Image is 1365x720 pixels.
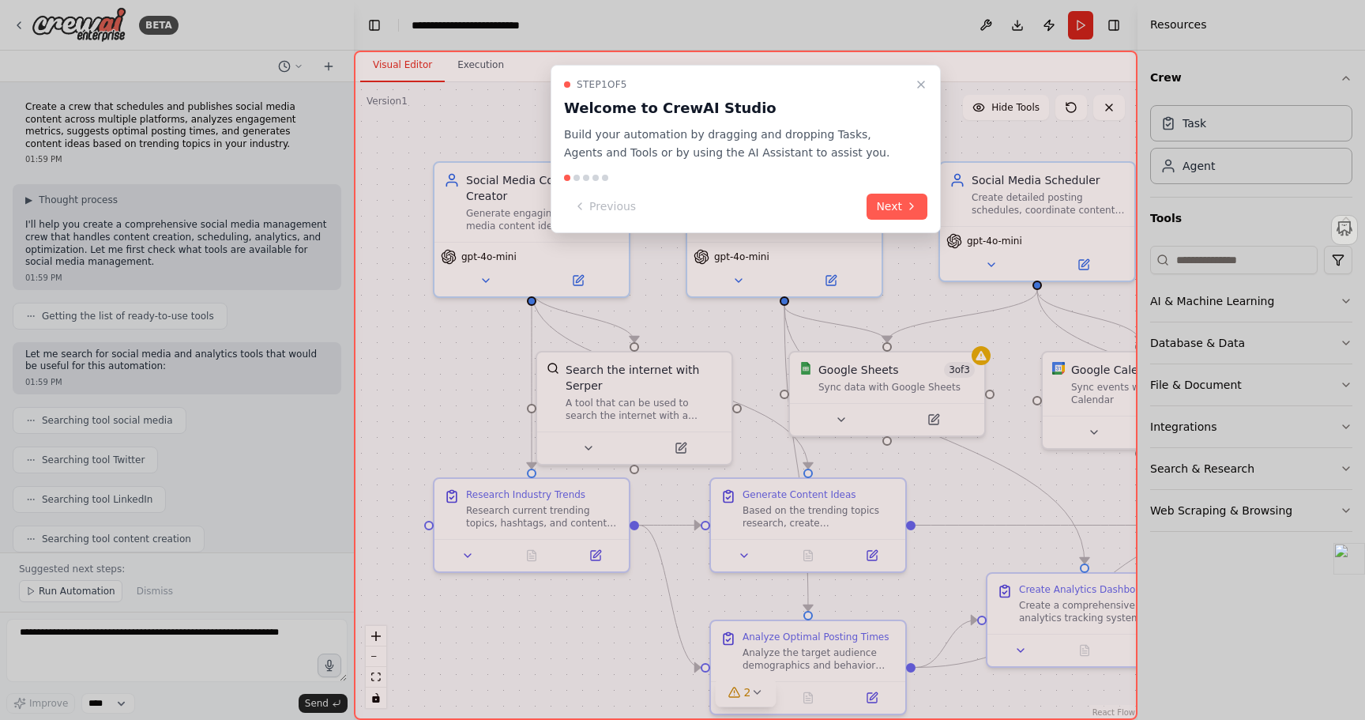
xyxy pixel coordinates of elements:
p: Build your automation by dragging and dropping Tasks, Agents and Tools or by using the AI Assista... [564,126,908,162]
h3: Welcome to CrewAI Studio [564,97,908,119]
button: Next [867,194,927,220]
button: Close walkthrough [912,75,931,94]
button: Hide left sidebar [363,14,385,36]
span: Step 1 of 5 [577,78,627,91]
button: Previous [564,194,645,220]
img: side-widget.svg [1333,543,1365,575]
